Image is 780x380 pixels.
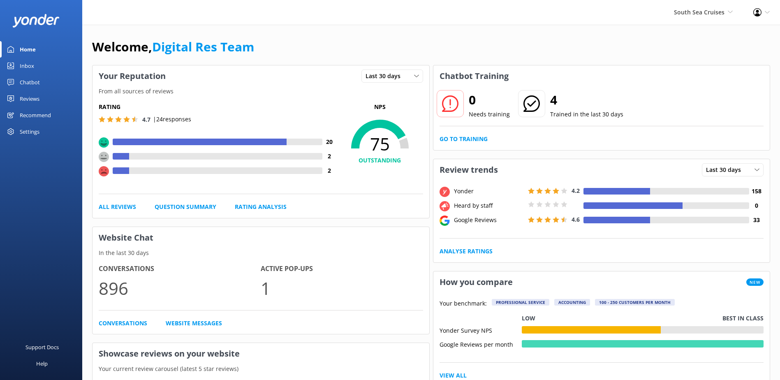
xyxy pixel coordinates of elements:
[440,134,488,144] a: Go to Training
[93,227,429,248] h3: Website Chat
[99,202,136,211] a: All Reviews
[433,65,515,87] h3: Chatbot Training
[12,14,60,28] img: yonder-white-logo.png
[261,264,423,274] h4: Active Pop-ups
[492,299,549,306] div: Professional Service
[452,187,526,196] div: Yonder
[337,102,423,111] p: NPS
[722,314,764,323] p: Best in class
[595,299,675,306] div: 100 - 250 customers per month
[322,137,337,146] h4: 20
[440,247,493,256] a: Analyse Ratings
[469,90,510,110] h2: 0
[554,299,590,306] div: Accounting
[433,159,504,181] h3: Review trends
[322,152,337,161] h4: 2
[440,326,522,334] div: Yonder Survey NPS
[99,274,261,302] p: 896
[550,90,623,110] h2: 4
[322,166,337,175] h4: 2
[166,319,222,328] a: Website Messages
[142,116,150,123] span: 4.7
[749,201,764,210] h4: 0
[20,90,39,107] div: Reviews
[93,364,429,373] p: Your current review carousel (latest 5 star reviews)
[25,339,59,355] div: Support Docs
[20,74,40,90] div: Chatbot
[749,215,764,225] h4: 33
[92,37,254,57] h1: Welcome,
[550,110,623,119] p: Trained in the last 30 days
[452,215,526,225] div: Google Reviews
[155,202,216,211] a: Question Summary
[153,115,191,124] p: | 24 responses
[749,187,764,196] h4: 158
[433,271,519,293] h3: How you compare
[572,187,580,195] span: 4.2
[20,107,51,123] div: Recommend
[522,314,535,323] p: Low
[93,343,429,364] h3: Showcase reviews on your website
[261,274,423,302] p: 1
[93,87,429,96] p: From all sources of reviews
[337,134,423,154] span: 75
[36,355,48,372] div: Help
[440,299,487,309] p: Your benchmark:
[440,371,467,380] a: View All
[746,278,764,286] span: New
[20,41,36,58] div: Home
[572,215,580,223] span: 4.6
[337,156,423,165] h4: OUTSTANDING
[152,38,254,55] a: Digital Res Team
[20,123,39,140] div: Settings
[99,264,261,274] h4: Conversations
[674,8,724,16] span: South Sea Cruises
[20,58,34,74] div: Inbox
[99,102,337,111] h5: Rating
[99,319,147,328] a: Conversations
[93,65,172,87] h3: Your Reputation
[469,110,510,119] p: Needs training
[452,201,526,210] div: Heard by staff
[366,72,405,81] span: Last 30 days
[440,340,522,348] div: Google Reviews per month
[93,248,429,257] p: In the last 30 days
[235,202,287,211] a: Rating Analysis
[706,165,746,174] span: Last 30 days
